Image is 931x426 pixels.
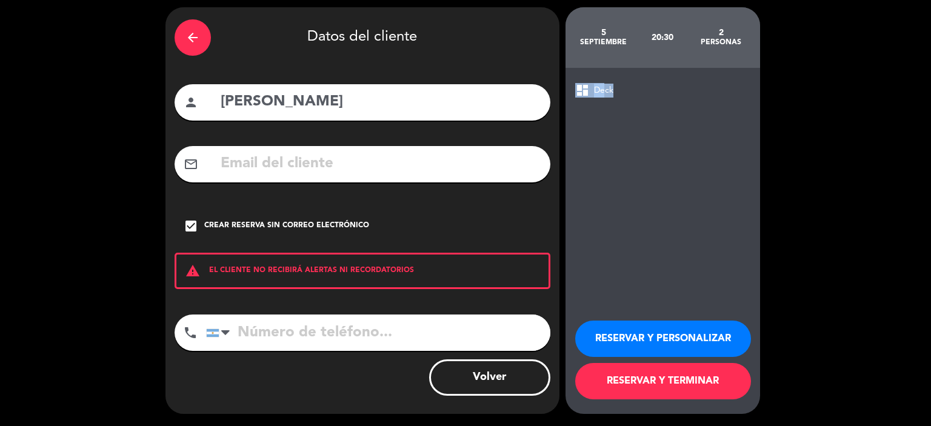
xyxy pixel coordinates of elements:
[692,38,750,47] div: personas
[185,30,200,45] i: arrow_back
[692,28,750,38] div: 2
[184,157,198,171] i: mail_outline
[575,321,751,357] button: RESERVAR Y PERSONALIZAR
[183,325,198,340] i: phone
[219,90,541,115] input: Nombre del cliente
[633,16,692,59] div: 20:30
[175,253,550,289] div: EL CLIENTE NO RECIBIRÁ ALERTAS NI RECORDATORIOS
[184,219,198,233] i: check_box
[575,38,633,47] div: septiembre
[594,84,613,98] span: Deck
[575,28,633,38] div: 5
[429,359,550,396] button: Volver
[176,264,209,278] i: warning
[175,16,550,59] div: Datos del cliente
[206,315,550,351] input: Número de teléfono...
[204,220,369,232] div: Crear reserva sin correo electrónico
[575,83,590,98] span: dashboard
[575,363,751,399] button: RESERVAR Y TERMINAR
[219,151,541,176] input: Email del cliente
[207,315,235,350] div: Argentina: +54
[184,95,198,110] i: person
